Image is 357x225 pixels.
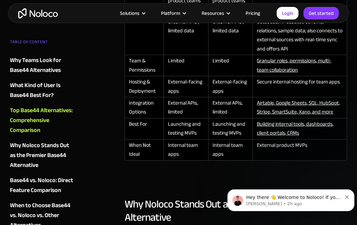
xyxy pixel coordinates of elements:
div: Solutions [120,9,139,17]
td: Best For [125,118,164,140]
td: Hosting & Deployment [125,76,164,97]
td: When Not Ideal [125,140,164,161]
div: Solutions [112,9,153,17]
iframe: Intercom notifications message [225,176,357,222]
td: External-facing apps [208,76,253,97]
td: External APIs, limited [164,97,208,118]
h2: Why Noloco Stands Out as the Premier Base44 Alternative [125,198,347,224]
div: Resources [202,9,224,17]
td: Team & Permissions [125,55,164,76]
td: External APIs, limited [208,97,253,118]
a: Why Noloco Stands Out as the Premier Base44 Alternative [10,141,73,170]
td: : native no-code database, AI-assisted schema, relations, sample data; also connects to external ... [253,7,347,55]
td: Limited [208,55,253,76]
a: Airtable, Google Sheets, SQL, HubSpot, Stripe, SmartSuite, Xano, and more [257,98,340,117]
a: Pricing [237,9,268,17]
a: Granular roles, permissions, multi-team collaboration [257,56,332,75]
td: Launching and testing MVPs [208,118,253,140]
td: Internal team apps [208,140,253,161]
div: Platform [153,9,193,17]
td: Connects to external APIs / limited data [164,7,208,55]
a: What Kind of User Is Base44 Best For? [10,80,73,100]
a: Why Teams Look for Base44 Alternatives [10,55,73,75]
td: External product MVPs [253,140,347,161]
td: External-facing apps [164,76,208,97]
td: Internal team apps [164,140,208,161]
a: Base44 vs. Noloco: Direct Feature Comparison [10,176,73,195]
td: Connects to external APIs / limited data [208,7,253,55]
td: Integration Options [125,97,164,118]
a: Login [277,7,298,19]
td: Launching and testing MVPs [164,118,208,140]
div: Resources [193,9,237,17]
a: Get started [303,7,339,19]
a: home [18,8,58,18]
td: Secure internal hosting for team apps [253,76,347,97]
div: Platform [161,9,180,17]
td: Limited [164,55,208,76]
a: Building internal tools, dashboards, client portals, CRMs [257,119,334,138]
td: Data Handling [125,7,164,55]
a: Top Base44 Alternatives: Comprehensive Comparison [10,106,73,135]
div: TABLE OF CONTENT [10,37,73,50]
